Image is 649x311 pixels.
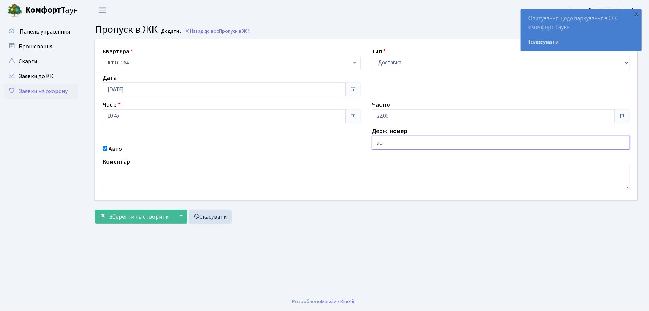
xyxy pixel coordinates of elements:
span: Пропуск в ЖК [219,28,250,35]
label: Час з [103,100,121,109]
label: Тип [372,47,386,56]
a: Massive Kinetic [321,298,356,305]
a: Голосувати [528,38,634,47]
div: Опитування щодо паркування в ЖК «Комфорт Таун» [521,9,641,51]
a: Назад до всіхПропуск в ЖК [185,28,250,35]
label: Час по [372,100,390,109]
a: Скасувати [189,210,232,224]
label: Авто [109,145,122,153]
span: Зберегти та створити [109,213,169,221]
a: Цитрус [PERSON_NAME] А. [567,6,640,15]
b: Комфорт [25,4,61,16]
label: Коментар [103,157,130,166]
label: Квартира [103,47,133,56]
a: Панель управління [4,24,78,39]
span: <b>КТ</b>&nbsp;&nbsp;&nbsp;&nbsp;10-164 [103,56,361,70]
button: Зберегти та створити [95,210,174,224]
input: AA0001AA [372,136,630,150]
a: Скарги [4,54,78,69]
label: Держ. номер [372,127,407,136]
small: Додати . [160,28,181,35]
label: Дата [103,73,117,82]
a: Бронювання [4,39,78,54]
span: <b>КТ</b>&nbsp;&nbsp;&nbsp;&nbsp;10-164 [107,59,351,67]
button: Переключити навігацію [93,4,112,16]
b: КТ [107,59,114,67]
img: logo.png [7,3,22,18]
span: Пропуск в ЖК [95,22,158,37]
div: × [633,10,640,18]
span: Панель управління [20,28,70,36]
span: Таун [25,4,78,17]
div: Розроблено . [292,298,357,306]
a: Заявки до КК [4,69,78,84]
a: Заявки на охорону [4,84,78,99]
